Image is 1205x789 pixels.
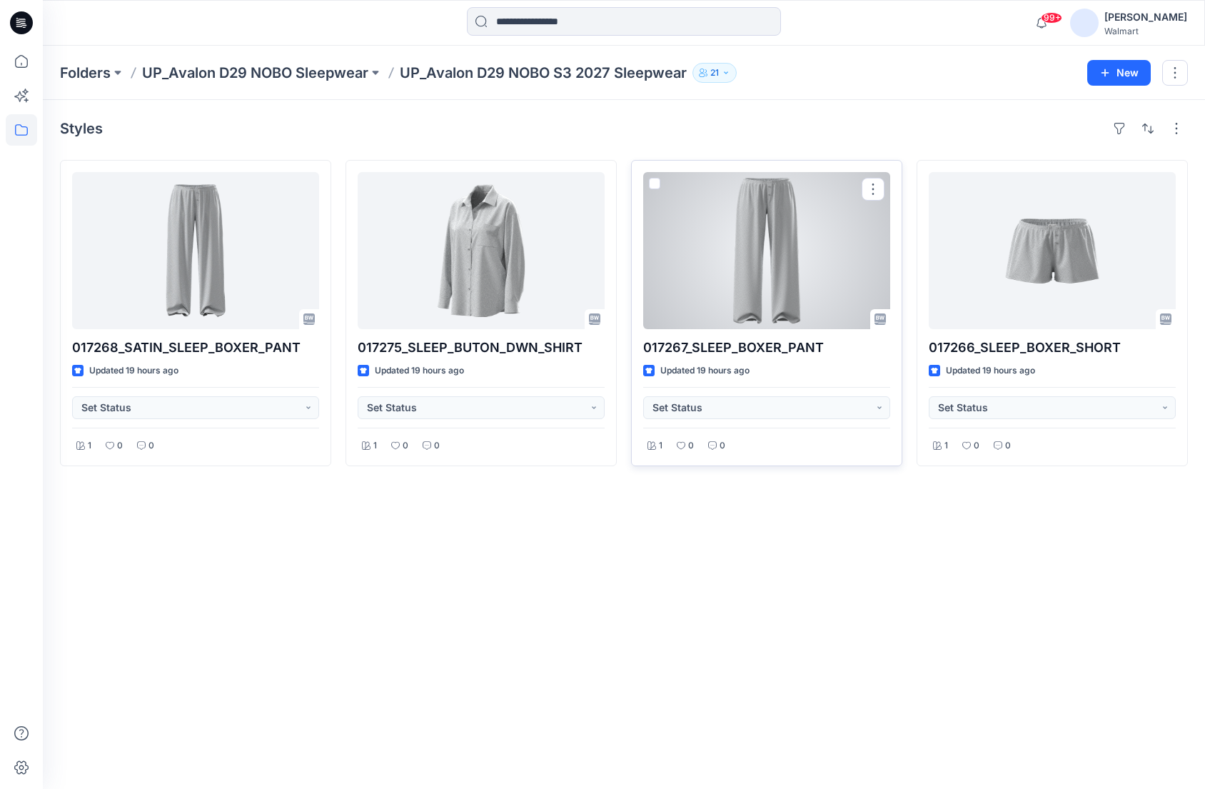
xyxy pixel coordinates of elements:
a: Folders [60,63,111,83]
p: 0 [720,438,725,453]
p: Updated 19 hours ago [89,363,178,378]
p: 017266_SLEEP_BOXER_SHORT [929,338,1176,358]
p: 017267_SLEEP_BOXER_PANT [643,338,890,358]
p: 1 [659,438,662,453]
img: avatar [1070,9,1099,37]
p: 0 [117,438,123,453]
p: 017268_SATIN_SLEEP_BOXER_PANT [72,338,319,358]
p: 0 [688,438,694,453]
p: Updated 19 hours ago [660,363,750,378]
a: 017268_SATIN_SLEEP_BOXER_PANT [72,172,319,329]
p: 0 [148,438,154,453]
p: 017275_SLEEP_BUTON_DWN_SHIRT [358,338,605,358]
p: 1 [88,438,91,453]
span: 99+ [1041,12,1062,24]
p: UP_Avalon D29 NOBO S3 2027 Sleepwear [400,63,687,83]
p: Updated 19 hours ago [946,363,1035,378]
h4: Styles [60,120,103,137]
button: 21 [692,63,737,83]
p: 0 [1005,438,1011,453]
p: 21 [710,65,719,81]
a: 017275_SLEEP_BUTON_DWN_SHIRT [358,172,605,329]
p: 1 [373,438,377,453]
a: 017266_SLEEP_BOXER_SHORT [929,172,1176,329]
p: 0 [434,438,440,453]
p: Updated 19 hours ago [375,363,464,378]
p: 0 [974,438,979,453]
a: 017267_SLEEP_BOXER_PANT [643,172,890,329]
button: New [1087,60,1151,86]
p: 0 [403,438,408,453]
a: UP_Avalon D29 NOBO Sleepwear [142,63,368,83]
div: Walmart [1104,26,1187,36]
p: 1 [944,438,948,453]
div: [PERSON_NAME] [1104,9,1187,26]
